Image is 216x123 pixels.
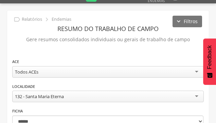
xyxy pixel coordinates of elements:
[22,17,42,22] p: Relatórios
[52,17,71,22] p: Endemias
[43,16,51,23] i: 
[13,16,21,23] i: 
[206,45,213,69] span: Feedback
[15,93,64,99] div: 132 - Santa Maria Eterna
[12,108,23,114] label: Ficha
[12,59,19,64] label: ACE
[203,38,216,84] button: Feedback - Mostrar pesquisa
[15,69,38,75] div: Todos ACEs
[12,84,35,89] label: Localidade
[12,22,204,35] header: Resumo do Trabalho de Campo
[173,16,202,27] button: Filtros
[12,35,204,44] p: Gere resumos consolidados individuais ou gerais de trabalho de campo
